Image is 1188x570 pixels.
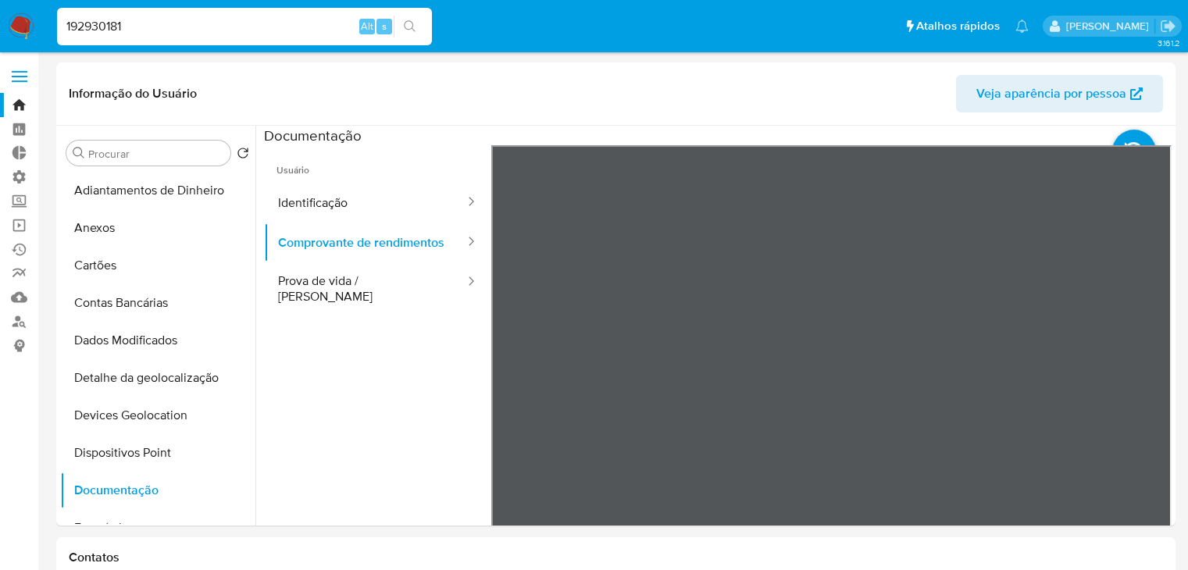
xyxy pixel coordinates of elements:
[69,550,1163,565] h1: Contatos
[88,147,224,161] input: Procurar
[60,434,255,472] button: Dispositivos Point
[976,75,1126,112] span: Veja aparência por pessoa
[394,16,426,37] button: search-icon
[60,359,255,397] button: Detalhe da geolocalização
[69,86,197,102] h1: Informação do Usuário
[1066,19,1154,34] p: matias.logusso@mercadopago.com.br
[237,147,249,164] button: Retornar ao pedido padrão
[60,472,255,509] button: Documentação
[60,509,255,547] button: Empréstimos
[916,18,1000,34] span: Atalhos rápidos
[382,19,387,34] span: s
[60,322,255,359] button: Dados Modificados
[1160,18,1176,34] a: Sair
[60,397,255,434] button: Devices Geolocation
[361,19,373,34] span: Alt
[60,209,255,247] button: Anexos
[57,16,432,37] input: Pesquise usuários ou casos...
[60,247,255,284] button: Cartões
[60,284,255,322] button: Contas Bancárias
[60,172,255,209] button: Adiantamentos de Dinheiro
[1015,20,1029,33] a: Notificações
[956,75,1163,112] button: Veja aparência por pessoa
[73,147,85,159] button: Procurar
